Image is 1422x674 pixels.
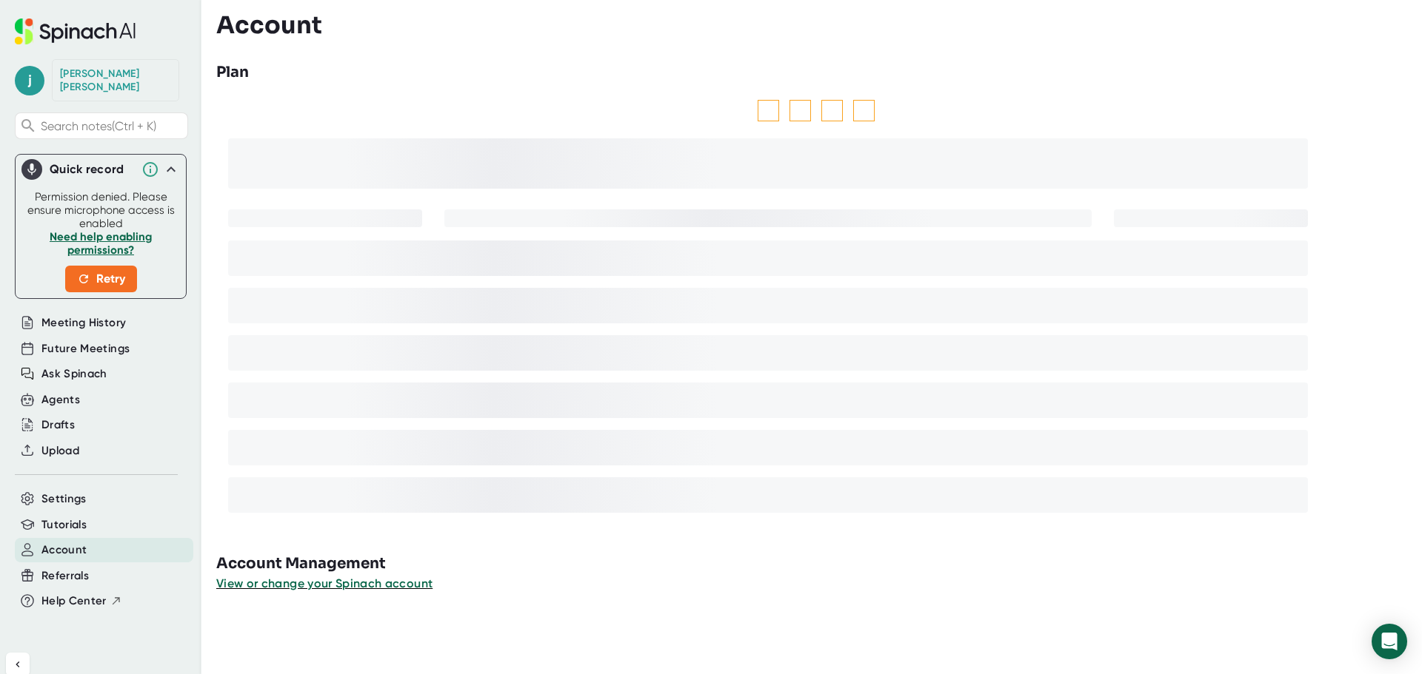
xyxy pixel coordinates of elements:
[41,391,80,408] button: Agents
[41,516,87,533] button: Tutorials
[41,314,126,331] button: Meeting History
[65,266,137,292] button: Retry
[21,155,180,184] div: Quick record
[41,119,184,133] span: Search notes (Ctrl + K)
[41,567,89,584] button: Referrals
[24,190,177,292] div: Permission denied. Please ensure microphone access is enabled
[41,417,75,434] button: Drafts
[216,61,249,84] h3: Plan
[41,542,87,559] button: Account
[41,340,130,357] button: Future Meetings
[60,67,171,93] div: Joe Neustein
[41,491,87,508] button: Settings
[216,11,322,39] h3: Account
[50,162,134,177] div: Quick record
[77,270,125,288] span: Retry
[216,575,433,593] button: View or change your Spinach account
[15,66,44,95] span: j
[216,576,433,590] span: View or change your Spinach account
[41,593,122,610] button: Help Center
[41,593,107,610] span: Help Center
[216,553,1422,575] h3: Account Management
[50,230,152,257] a: Need help enabling permissions?
[1372,624,1407,659] div: Open Intercom Messenger
[41,365,107,383] button: Ask Spinach
[41,442,79,459] button: Upload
